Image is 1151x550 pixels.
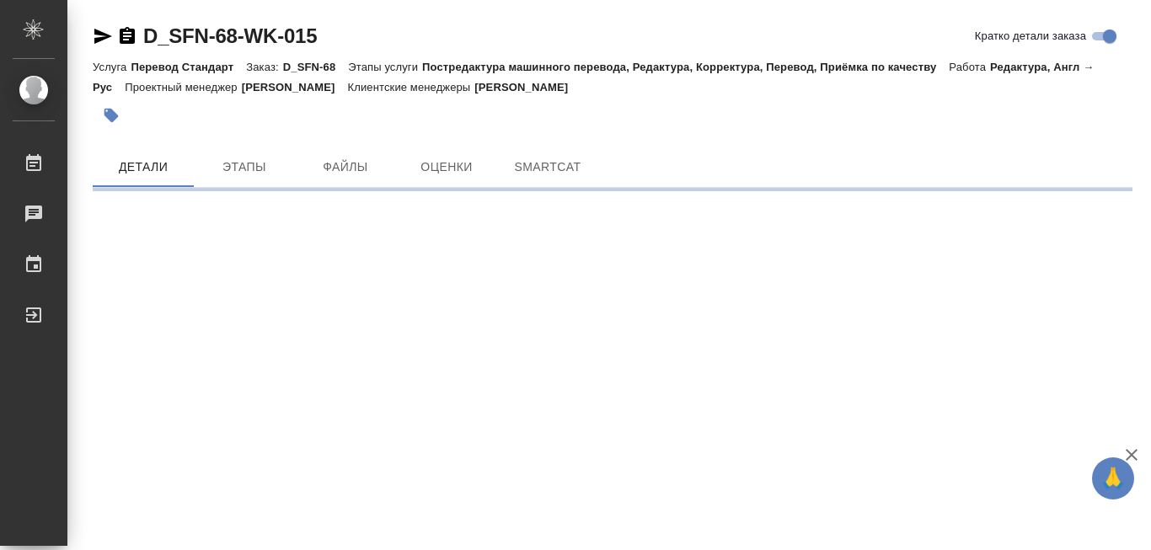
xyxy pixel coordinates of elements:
span: Кратко детали заказа [975,28,1086,45]
span: Файлы [305,157,386,178]
span: 🙏 [1099,461,1127,496]
button: Скопировать ссылку для ЯМессенджера [93,26,113,46]
span: Детали [103,157,184,178]
p: Постредактура машинного перевода, Редактура, Корректура, Перевод, Приёмка по качеству [422,61,949,73]
button: Добавить тэг [93,97,130,134]
p: Этапы услуги [348,61,422,73]
span: Этапы [204,157,285,178]
span: SmartCat [507,157,588,178]
p: Клиентские менеджеры [348,81,475,93]
p: [PERSON_NAME] [474,81,581,93]
p: [PERSON_NAME] [242,81,348,93]
p: Услуга [93,61,131,73]
button: 🙏 [1092,457,1134,499]
button: Скопировать ссылку [117,26,137,46]
p: Заказ: [246,61,282,73]
p: Проектный менеджер [125,81,241,93]
span: Оценки [406,157,487,178]
p: Работа [949,61,990,73]
p: Перевод Стандарт [131,61,246,73]
p: D_SFN-68 [283,61,349,73]
a: D_SFN-68-WK-015 [143,24,317,47]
